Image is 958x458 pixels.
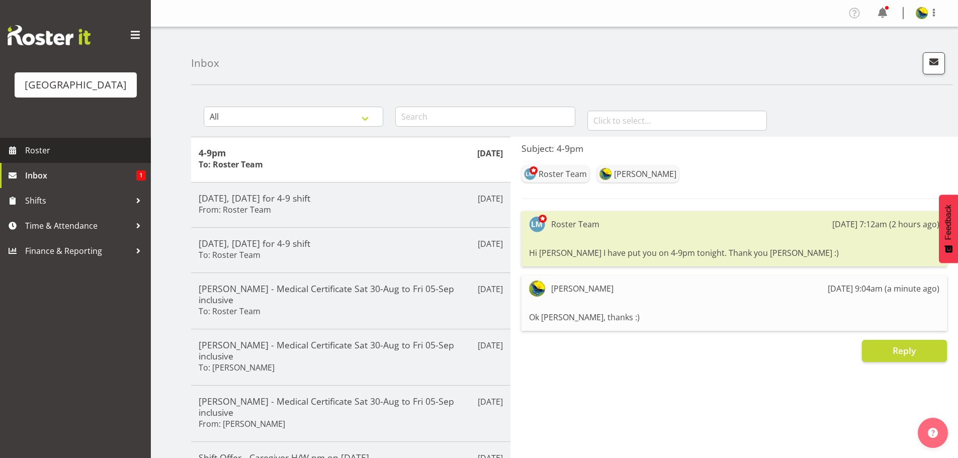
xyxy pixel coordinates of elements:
span: Feedback [944,205,953,240]
div: Roster Team [539,168,587,180]
img: help-xxl-2.png [928,428,938,438]
span: Roster [25,143,146,158]
img: lesley-mckenzie127.jpg [529,216,545,232]
span: Finance & Reporting [25,243,131,258]
h6: To: [PERSON_NAME] [199,362,275,373]
div: [PERSON_NAME] [614,168,676,180]
p: [DATE] [478,339,503,351]
img: lesley-mckenzie127.jpg [524,168,536,180]
img: gemma-hall22491374b5f274993ff8414464fec47f.png [599,168,612,180]
h5: Subject: 4-9pm [521,143,947,154]
p: [DATE] [478,238,503,250]
p: [DATE] [477,147,503,159]
h6: To: Roster Team [199,159,263,169]
span: Reply [893,344,916,356]
div: Roster Team [551,218,599,230]
h5: [DATE], [DATE] for 4-9 shift [199,238,503,249]
input: Search [395,107,575,127]
span: 1 [136,170,146,180]
div: [DATE] 9:04am (a minute ago) [828,283,939,295]
h5: [DATE], [DATE] for 4-9 shift [199,193,503,204]
div: [GEOGRAPHIC_DATA] [25,77,127,93]
button: Reply [862,340,947,362]
img: Rosterit website logo [8,25,91,45]
div: [DATE] 7:12am (2 hours ago) [832,218,939,230]
button: Feedback - Show survey [939,195,958,263]
p: [DATE] [478,193,503,205]
div: [PERSON_NAME] [551,283,614,295]
img: gemma-hall22491374b5f274993ff8414464fec47f.png [916,7,928,19]
span: Time & Attendance [25,218,131,233]
input: Click to select... [587,111,767,131]
h5: [PERSON_NAME] - Medical Certificate Sat 30-Aug to Fri 05-Sep inclusive [199,396,503,418]
p: [DATE] [478,283,503,295]
h6: To: Roster Team [199,250,260,260]
h5: [PERSON_NAME] - Medical Certificate Sat 30-Aug to Fri 05-Sep inclusive [199,339,503,361]
p: [DATE] [478,396,503,408]
h4: Inbox [191,57,219,69]
div: Hi [PERSON_NAME] I have put you on 4-9pm tonight. Thank you [PERSON_NAME] :) [529,244,939,261]
span: Shifts [25,193,131,208]
span: Inbox [25,168,136,183]
h5: [PERSON_NAME] - Medical Certificate Sat 30-Aug to Fri 05-Sep inclusive [199,283,503,305]
div: Ok [PERSON_NAME], thanks :) [529,309,939,326]
h5: 4-9pm [199,147,503,158]
h6: From: [PERSON_NAME] [199,419,285,429]
h6: From: Roster Team [199,205,271,215]
img: gemma-hall22491374b5f274993ff8414464fec47f.png [529,281,545,297]
h6: To: Roster Team [199,306,260,316]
